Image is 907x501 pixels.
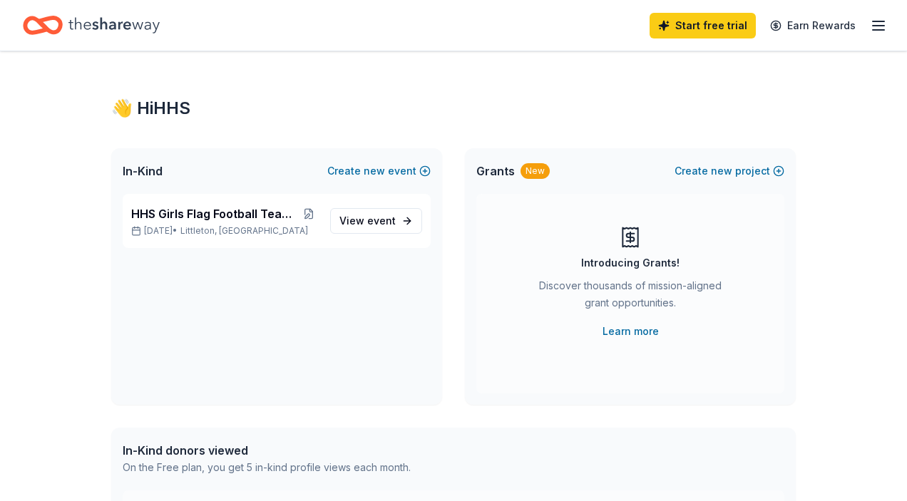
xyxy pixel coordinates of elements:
[123,162,163,180] span: In-Kind
[521,163,550,179] div: New
[330,208,422,234] a: View event
[762,13,864,38] a: Earn Rewards
[131,205,299,222] span: HHS Girls Flag Football Team Feed- [DATE]
[364,162,385,180] span: new
[367,215,396,227] span: event
[650,13,756,38] a: Start free trial
[603,323,659,340] a: Learn more
[581,254,680,272] div: Introducing Grants!
[339,212,396,229] span: View
[533,277,727,317] div: Discover thousands of mission-aligned grant opportunities.
[111,97,796,120] div: 👋 Hi HHS
[675,162,784,180] button: Createnewproject
[123,459,411,476] div: On the Free plan, you get 5 in-kind profile views each month.
[123,442,411,459] div: In-Kind donors viewed
[711,162,732,180] span: new
[180,225,308,237] span: Littleton, [GEOGRAPHIC_DATA]
[476,162,515,180] span: Grants
[327,162,431,180] button: Createnewevent
[131,225,319,237] p: [DATE] •
[23,9,160,42] a: Home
